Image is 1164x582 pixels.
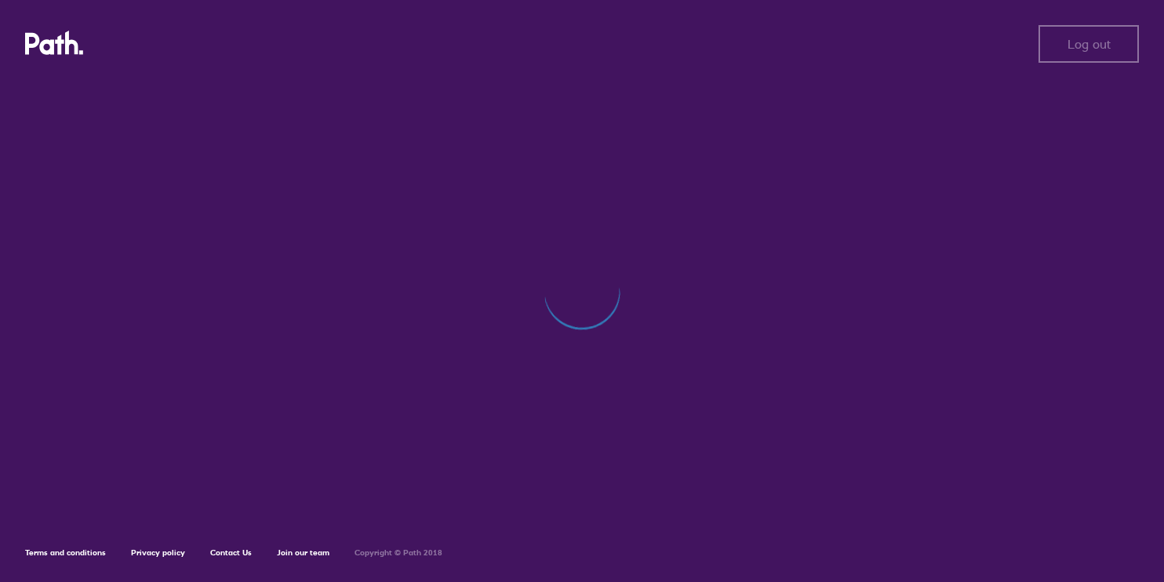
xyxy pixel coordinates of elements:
a: Join our team [277,547,329,558]
a: Contact Us [210,547,252,558]
h6: Copyright © Path 2018 [355,548,442,558]
span: Log out [1068,37,1111,51]
a: Privacy policy [131,547,185,558]
button: Log out [1039,25,1139,63]
a: Terms and conditions [25,547,106,558]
